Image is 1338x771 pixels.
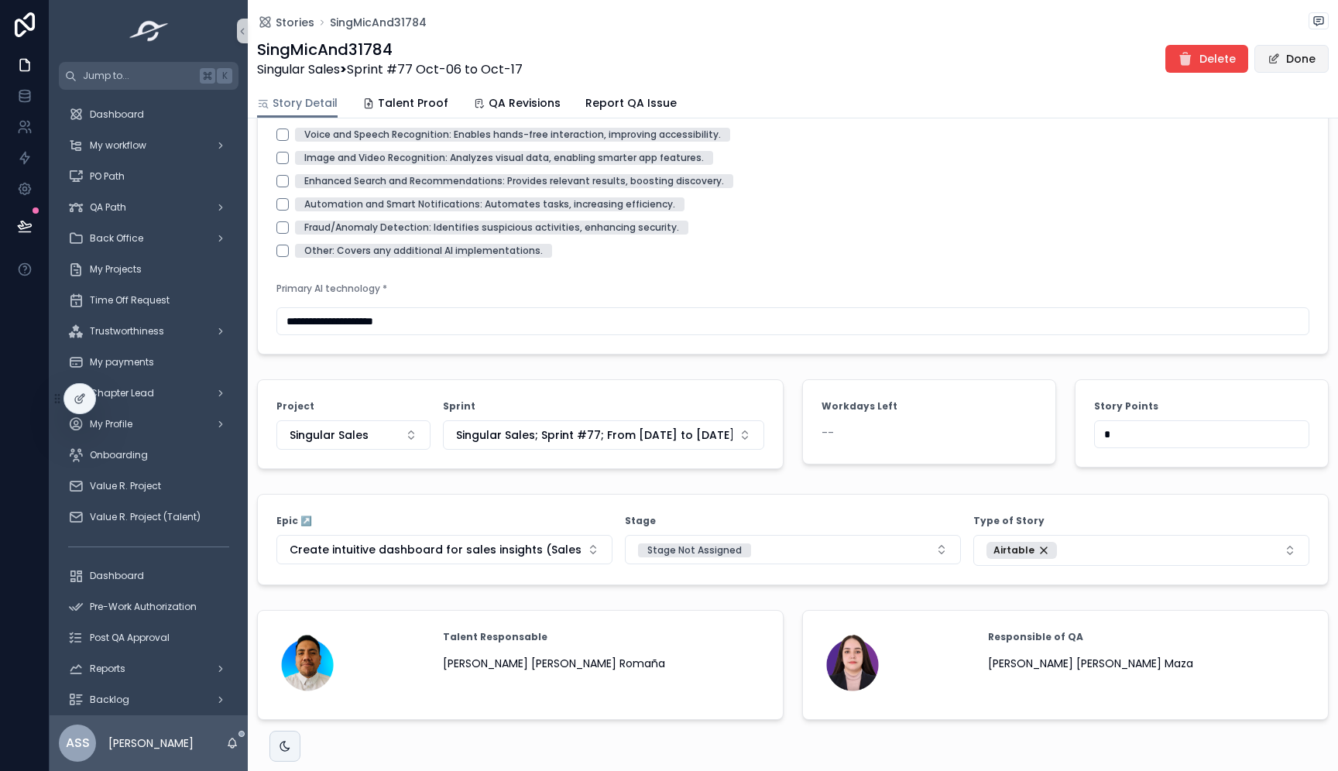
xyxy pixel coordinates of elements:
h1: SingMicAnd31784 [257,39,523,60]
strong: Stage [625,515,656,527]
span: Airtable [993,544,1034,557]
span: Time Off Request [90,294,170,307]
a: Chapter Lead [59,379,238,407]
a: Value R. Project (Talent) [59,503,238,531]
span: Reports [90,663,125,675]
a: Trustworthiness [59,317,238,345]
span: Singular Sales; Sprint #77; From [DATE] to [DATE] [456,427,732,443]
a: QA Path [59,194,238,221]
button: Select Button [276,535,612,564]
div: Stage Not Assigned [647,543,742,557]
a: Onboarding [59,441,238,469]
button: Delete [1165,45,1248,73]
div: Voice and Speech Recognition: Enables hands-free interaction, improving accessibility. [304,128,721,142]
span: My workflow [90,139,146,152]
span: QA Path [90,201,126,214]
a: SingMicAnd31784 [330,15,427,30]
a: Post QA Approval [59,624,238,652]
a: Dashboard [59,562,238,590]
strong: Project [276,400,314,413]
a: Reports [59,655,238,683]
button: Unselect 6 [986,542,1057,559]
span: Pre-Work Authorization [90,601,197,613]
a: Story Detail [257,89,338,118]
a: Report QA Issue [585,89,677,120]
div: Other: Covers any additional AI implementations. [304,244,543,258]
span: Post QA Approval [90,632,170,644]
a: Dashboard [59,101,238,128]
strong: Story Points [1094,400,1158,413]
strong: Talent Responsable [443,631,547,643]
a: Back Office [59,224,238,252]
a: Pre-Work Authorization [59,593,238,621]
span: Talent Proof [378,95,448,111]
div: Image and Video Recognition: Analyzes visual data, enabling smarter app features. [304,151,704,165]
span: My Projects [90,263,142,276]
strong: > [340,60,347,78]
a: Talent Proof [362,89,448,120]
img: App logo [125,19,173,43]
span: My Profile [90,418,132,430]
strong: Sprint [443,400,475,413]
span: [PERSON_NAME] [PERSON_NAME] Maza [988,656,1193,671]
a: My workflow [59,132,238,159]
span: Singular Sales [290,427,369,443]
div: scrollable content [50,90,248,715]
strong: Responsible of QA [988,631,1083,643]
strong: Type of Story [973,515,1045,527]
span: ASS [66,734,90,752]
strong: Workdays Left [822,400,897,413]
button: Select Button [443,420,764,450]
a: My payments [59,348,238,376]
span: Singular Sales Sprint #77 Oct-06 to Oct-17 [257,60,523,79]
span: Report QA Issue [585,95,677,111]
span: Value R. Project [90,480,161,492]
a: Time Off Request [59,286,238,314]
a: Stories [257,15,314,30]
span: Create intuitive dashboard for sales insights (Sales Plaform) [290,542,581,557]
a: Value R. Project [59,472,238,500]
span: Delete [1199,51,1236,67]
span: [PERSON_NAME] [PERSON_NAME] Romaña [443,656,665,671]
span: Back Office [90,232,143,245]
span: Primary AI technology * [276,282,387,295]
div: Enhanced Search and Recommendations: Provides relevant results, boosting discovery. [304,174,724,188]
button: Select Button [276,420,431,450]
strong: Epic ↗️ [276,515,312,527]
span: Trustworthiness [90,325,164,338]
span: My payments [90,356,154,368]
span: QA Revisions [489,95,561,111]
span: Onboarding [90,449,148,461]
a: QA Revisions [473,89,561,120]
a: Backlog [59,686,238,714]
span: Dashboard [90,108,144,121]
div: Automation and Smart Notifications: Automates tasks, increasing efficiency. [304,197,675,211]
span: Chapter Lead [90,387,154,399]
a: My Projects [59,255,238,283]
button: Jump to...K [59,62,238,90]
span: -- [822,425,834,440]
span: Jump to... [83,70,194,82]
p: [PERSON_NAME] [108,735,194,751]
button: Select Button [973,535,1309,566]
span: Backlog [90,694,129,706]
button: Done [1254,45,1329,73]
span: PO Path [90,170,125,183]
span: Stories [276,15,314,30]
span: Story Detail [273,95,338,111]
span: Dashboard [90,570,144,582]
span: K [218,70,231,82]
a: My Profile [59,410,238,438]
a: PO Path [59,163,238,190]
div: Fraud/Anomaly Detection: Identifies suspicious activities, enhancing security. [304,221,679,235]
span: Value R. Project (Talent) [90,511,201,523]
button: Select Button [625,535,961,564]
